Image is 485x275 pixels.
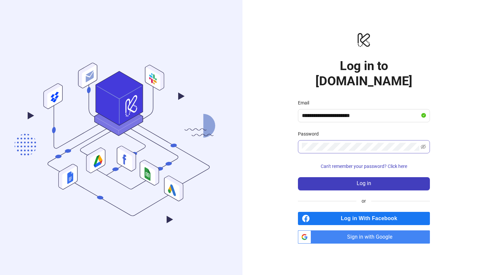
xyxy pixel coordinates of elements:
a: Can't remember your password? Click here [298,164,430,169]
span: or [356,197,371,205]
a: Sign in with Google [298,230,430,244]
label: Password [298,130,323,137]
input: Password [302,143,419,151]
span: Can't remember your password? Click here [321,164,407,169]
h1: Log in to [DOMAIN_NAME] [298,58,430,89]
span: Log in [357,180,371,186]
label: Email [298,99,313,106]
input: Email [302,112,420,120]
span: Log in With Facebook [312,212,430,225]
span: eye-invisible [421,144,426,149]
span: Sign in with Google [314,230,430,244]
button: Log in [298,177,430,190]
button: Can't remember your password? Click here [298,161,430,172]
a: Log in With Facebook [298,212,430,225]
